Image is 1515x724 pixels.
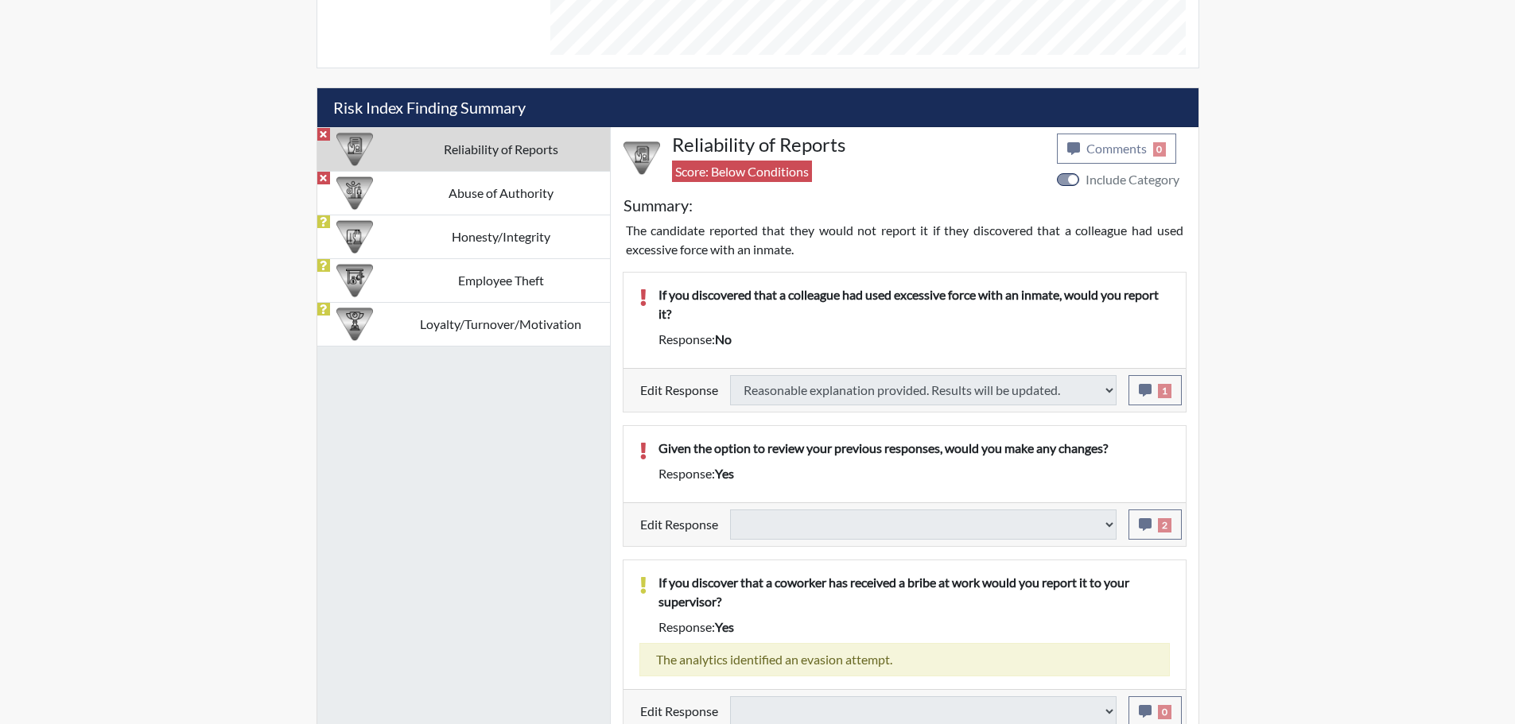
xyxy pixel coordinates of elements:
label: Edit Response [640,509,718,540]
label: Edit Response [640,375,718,405]
span: 0 [1153,142,1167,157]
img: CATEGORY%20ICON-07.58b65e52.png [336,262,373,299]
button: 2 [1128,509,1182,540]
h5: Summary: [623,196,693,215]
div: Response: [647,330,1182,349]
td: Loyalty/Turnover/Motivation [392,302,610,346]
p: If you discover that a coworker has received a bribe at work would you report it to your supervisor? [658,573,1170,611]
div: Response: [647,464,1182,483]
span: Comments [1086,141,1147,156]
div: The analytics identified an evasion attempt. [639,643,1170,676]
td: Honesty/Integrity [392,215,610,258]
td: Abuse of Authority [392,171,610,215]
span: Score: Below Conditions [672,161,812,182]
h4: Reliability of Reports [672,134,1045,157]
div: Update the test taker's response, the change might impact the score [718,375,1128,405]
button: Comments0 [1057,134,1177,164]
img: CATEGORY%20ICON-01.94e51fac.png [336,175,373,211]
img: CATEGORY%20ICON-17.40ef8247.png [336,306,373,343]
span: yes [715,466,734,481]
p: Given the option to review your previous responses, would you make any changes? [658,439,1170,458]
img: CATEGORY%20ICON-20.4a32fe39.png [623,140,660,176]
td: Employee Theft [392,258,610,302]
button: 1 [1128,375,1182,405]
p: The candidate reported that they would not report it if they discovered that a colleague had used... [626,221,1183,259]
img: CATEGORY%20ICON-20.4a32fe39.png [336,131,373,168]
div: Update the test taker's response, the change might impact the score [718,509,1128,540]
td: Reliability of Reports [392,127,610,171]
span: 2 [1158,518,1171,532]
img: CATEGORY%20ICON-11.a5f294f4.png [336,219,373,255]
span: no [715,331,732,347]
span: 0 [1158,705,1171,719]
div: Response: [647,618,1182,637]
span: yes [715,619,734,634]
span: 1 [1158,384,1171,398]
label: Include Category [1086,170,1179,189]
p: If you discovered that a colleague had used excessive force with an inmate, would you report it? [658,285,1170,323]
h5: Risk Index Finding Summary [317,88,1198,127]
